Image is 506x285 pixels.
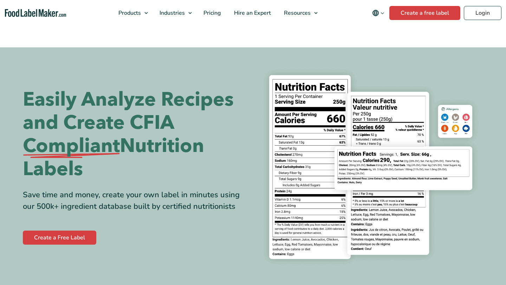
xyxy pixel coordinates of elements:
[389,6,460,20] a: Create a free label
[464,6,501,20] a: Login
[232,9,272,17] span: Hire an Expert
[23,231,96,245] a: Create a Free Label
[201,9,222,17] span: Pricing
[5,9,66,17] a: Food Label Maker homepage
[367,6,389,20] button: Change language
[116,9,142,17] span: Products
[23,88,248,181] h1: Easily Analyze Recipes and Create CFIA Nutrition Labels
[157,9,186,17] span: Industries
[23,134,120,158] span: Compliant
[282,9,311,17] span: Resources
[23,189,248,212] div: Save time and money, create your own label in minutes using our 500k+ ingredient database built b...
